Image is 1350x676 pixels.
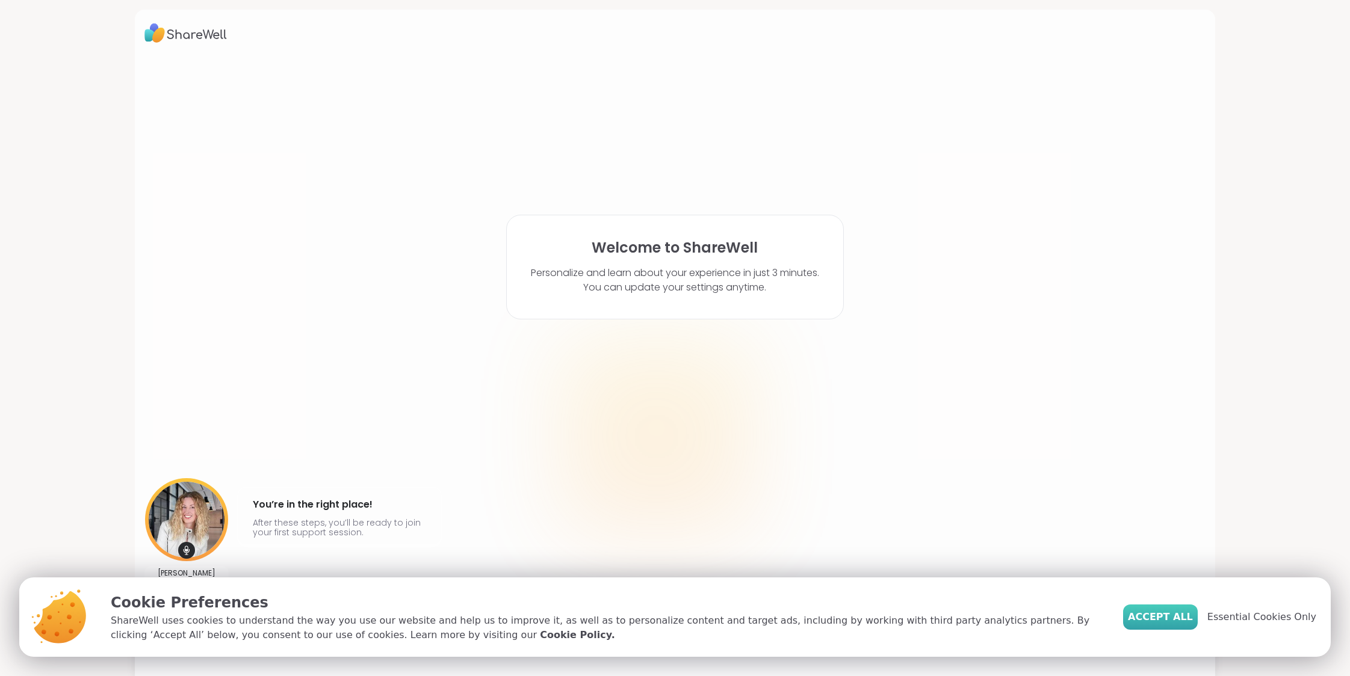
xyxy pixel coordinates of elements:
img: ShareWell Logo [144,19,227,47]
img: User image [145,478,228,561]
img: mic icon [178,542,195,559]
p: Cookie Preferences [111,592,1104,613]
p: Personalize and learn about your experience in just 3 minutes. You can update your settings anytime. [531,266,819,295]
p: After these steps, you’ll be ready to join your first support session. [253,518,426,537]
p: [PERSON_NAME] [158,568,215,578]
span: Accept All [1128,610,1193,624]
p: ShareWell uses cookies to understand the way you use our website and help us to improve it, as we... [111,613,1104,642]
h1: Welcome to ShareWell [592,239,758,256]
span: Essential Cookies Only [1207,610,1316,624]
button: Accept All [1123,604,1198,630]
a: Cookie Policy. [540,628,615,642]
h4: You’re in the right place! [253,495,426,514]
